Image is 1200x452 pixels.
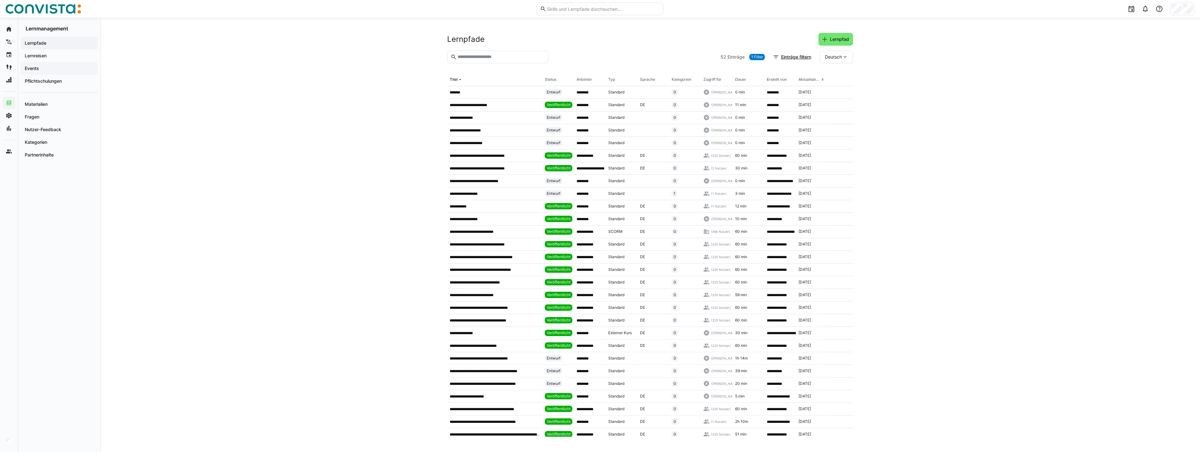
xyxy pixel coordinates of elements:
button: Einträge filtern [770,51,815,63]
span: [DATE] [799,419,811,424]
span: [DATE] [799,406,811,411]
span: 59 min [735,292,747,297]
span: (225 Nutzer) [711,242,731,246]
span: (1 Nutzer) [711,419,727,424]
span: DE [640,343,645,348]
div: Titel [450,77,458,82]
button: Lernpfad [818,33,853,46]
span: DE [640,305,645,310]
span: Veröffentlicht [547,216,571,221]
span: Veröffentlicht [547,102,571,107]
span: Standard [608,305,624,310]
span: Standard [608,356,624,361]
h2: Lernpfade [447,35,485,44]
span: ([PERSON_NAME]) [711,369,740,373]
span: (Alle Nutzer) [711,229,730,234]
span: 1h 14m [735,356,748,361]
span: [DATE] [799,432,811,437]
span: [DATE] [799,267,811,272]
span: Standard [608,178,624,183]
span: Standard [608,90,624,95]
span: [DATE] [799,330,811,335]
span: [DATE] [799,140,811,145]
span: 0 [674,242,676,247]
span: Veröffentlicht [547,204,571,209]
span: [DATE] [799,343,811,348]
span: 2h 10m [735,419,748,424]
span: ([PERSON_NAME]) [711,381,740,386]
span: ([PERSON_NAME]) [711,217,740,221]
span: Standard [608,406,624,411]
span: Standard [608,102,624,107]
span: 0 [674,90,676,95]
span: [DATE] [799,229,811,234]
span: ([PERSON_NAME]) [711,90,740,94]
span: 12 min [735,204,747,209]
span: SCORM [608,229,623,234]
span: Veröffentlicht [547,280,571,285]
span: [DATE] [799,254,811,259]
div: Erstellt von [767,77,787,82]
span: (1 Nutzer) [711,191,727,196]
div: Aktualisiert am [799,77,820,82]
span: 0 [674,115,676,120]
span: [DATE] [799,128,811,133]
div: Status [545,77,556,82]
span: 60 min [735,267,747,272]
span: Veröffentlicht [547,432,571,437]
span: Veröffentlicht [547,406,571,411]
span: 0 [674,381,676,386]
div: Anbieter [577,77,592,82]
span: 0 [674,419,676,424]
span: 0 [674,178,676,183]
span: 1 [674,191,675,196]
span: 0 min [735,140,745,145]
span: 60 min [735,229,747,234]
span: 0 min [735,115,745,120]
span: Standard [608,140,624,145]
span: (225 Nutzer) [711,318,731,322]
span: ([PERSON_NAME]) [711,128,740,132]
div: Sprache [640,77,655,82]
span: [DATE] [799,102,811,107]
span: 0 [674,254,676,259]
span: [DATE] [799,90,811,95]
span: 0 [674,166,676,171]
span: Entwurf [547,90,560,95]
span: Standard [608,128,624,133]
span: 0 min [735,128,745,133]
span: Lernpfad [829,36,850,42]
span: 30 min [735,330,747,335]
span: 0 [674,394,676,399]
span: (225 Nutzer) [711,255,731,259]
span: [DATE] [799,318,811,323]
span: Standard [608,280,624,285]
span: Entwurf [547,381,560,386]
span: [DATE] [799,216,811,221]
span: (225 Nutzer) [711,293,731,297]
span: 52 [721,54,726,60]
span: DE [640,229,645,234]
span: Entwurf [547,191,560,196]
span: ([PERSON_NAME]) [711,394,740,398]
span: 0 [674,153,676,158]
span: 51 min [735,432,747,437]
span: 39 min [735,368,747,373]
span: 20 min [735,381,747,386]
span: 60 min [735,153,747,158]
span: Veröffentlicht [547,343,571,348]
span: (225 Nutzer) [711,432,731,436]
span: 0 [674,432,676,437]
span: Deutsch [825,54,842,60]
span: 0 [674,330,676,335]
span: (225 Nutzer) [711,305,731,310]
div: Kategorien [672,77,691,82]
span: Veröffentlicht [547,229,571,234]
span: Veröffentlicht [547,292,571,297]
span: Einträge [727,54,745,60]
span: [DATE] [799,280,811,285]
span: DE [640,242,645,247]
span: DE [640,330,645,335]
span: Veröffentlicht [547,166,571,171]
span: 0 [674,102,676,107]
